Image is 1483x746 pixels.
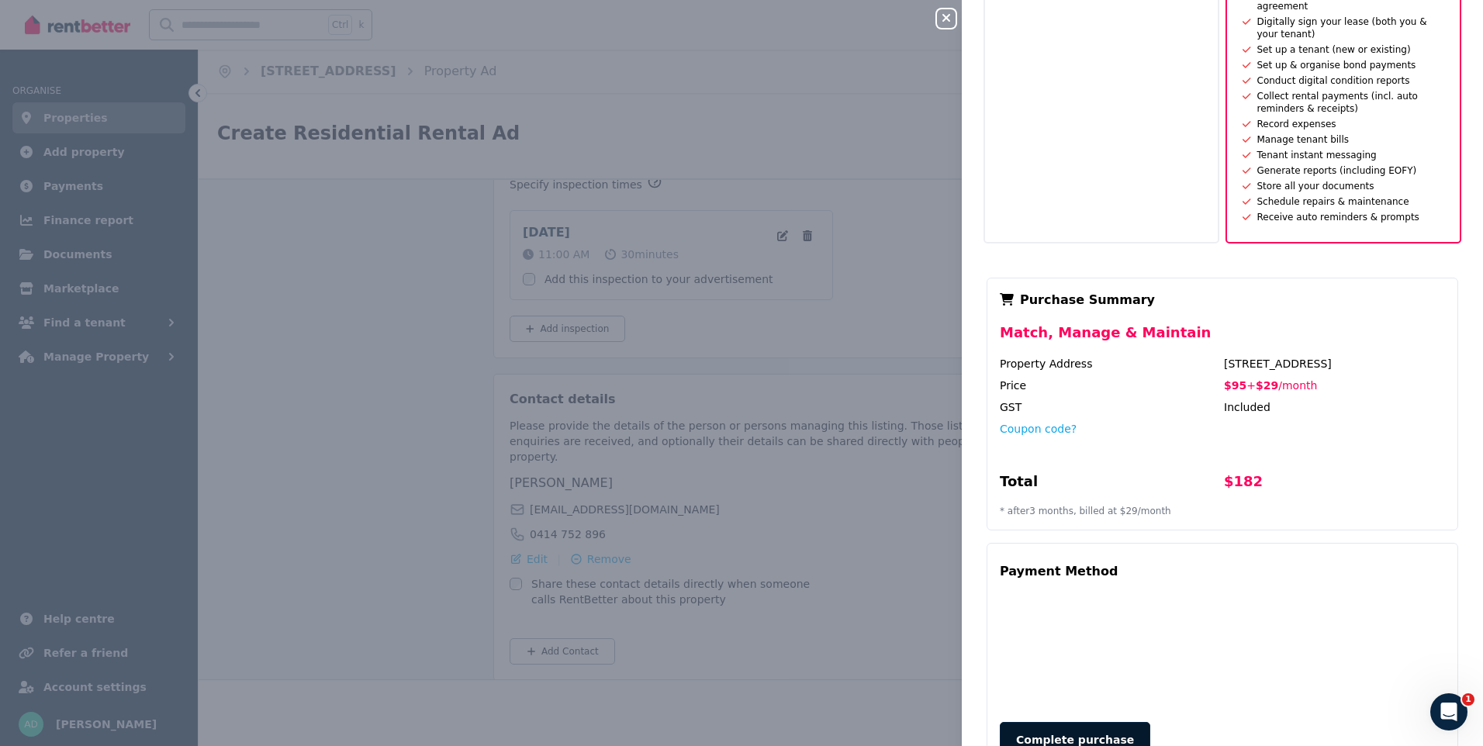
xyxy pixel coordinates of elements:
[997,590,1448,706] iframe: Secure payment input frame
[1251,195,1409,208] div: Schedule repairs & maintenance
[1251,180,1374,192] div: Store all your documents
[1224,399,1445,415] div: Included
[1256,379,1278,392] span: $29
[1000,356,1221,371] div: Property Address
[1000,505,1445,517] p: * after 3 month s, billed at $29 / month
[1251,90,1445,115] div: Collect rental payments (incl. auto reminders & receipts)
[1251,59,1416,71] div: Set up & organise bond payments
[1000,471,1221,499] div: Total
[1224,356,1445,371] div: [STREET_ADDRESS]
[1251,149,1377,161] div: Tenant instant messaging
[1251,16,1445,40] div: Digitally sign your lease (both you & your tenant)
[1430,693,1467,730] iframe: Intercom live chat
[1251,133,1350,146] div: Manage tenant bills
[1251,74,1410,87] div: Conduct digital condition reports
[1251,164,1417,177] div: Generate reports (including EOFY)
[1000,378,1221,393] div: Price
[1000,291,1445,309] div: Purchase Summary
[1000,399,1221,415] div: GST
[1224,379,1246,392] span: $95
[1462,693,1474,706] span: 1
[1000,421,1077,437] button: Coupon code?
[1000,556,1118,587] div: Payment Method
[1251,118,1336,130] div: Record expenses
[1246,379,1256,392] span: +
[1000,322,1445,356] div: Match, Manage & Maintain
[1224,471,1445,499] div: $182
[1278,379,1317,392] span: / month
[1251,211,1419,223] div: Receive auto reminders & prompts
[1251,43,1411,56] div: Set up a tenant (new or existing)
